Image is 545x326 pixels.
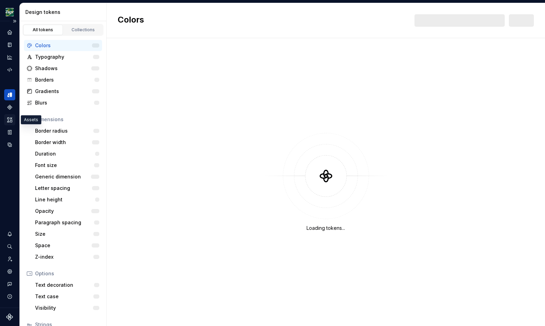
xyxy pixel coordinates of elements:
div: Text decoration [35,282,94,289]
div: Letter spacing [35,185,92,192]
button: Contact support [4,278,15,290]
div: Visibility [35,304,93,311]
div: Paragraph spacing [35,219,94,226]
a: Code automation [4,64,15,75]
div: Gradients [35,88,92,95]
div: Loading tokens... [307,225,345,232]
div: Dimensions [35,116,99,123]
a: Borders [24,74,102,85]
a: Line height [32,194,102,205]
h2: Colors [118,14,144,27]
div: Space [35,242,92,249]
a: Home [4,27,15,38]
a: Assets [4,114,15,125]
a: Storybook stories [4,127,15,138]
a: Text decoration [32,279,102,291]
button: Expand sidebar [10,16,19,26]
a: Border width [32,137,102,148]
a: Colors [24,40,102,51]
div: Collections [66,27,101,33]
div: Font size [35,162,94,169]
a: Analytics [4,52,15,63]
div: Text case [35,293,93,300]
a: Text case [32,291,102,302]
a: Duration [32,148,102,159]
a: Font size [32,160,102,171]
div: Design tokens [25,9,103,16]
a: Z-index [32,251,102,262]
div: Z-index [35,253,93,260]
div: Assets [21,115,41,124]
a: Letter spacing [32,183,102,194]
a: Visibility [32,302,102,314]
a: Typography [24,51,102,62]
div: Borders [35,76,94,83]
div: Duration [35,150,95,157]
div: All tokens [26,27,60,33]
div: Colors [35,42,92,49]
a: Data sources [4,139,15,150]
div: Border radius [35,127,93,134]
a: Components [4,102,15,113]
div: Typography [35,53,93,60]
button: Search ⌘K [4,241,15,252]
a: Settings [4,266,15,277]
a: Space [32,240,102,251]
a: Size [32,228,102,240]
a: Design tokens [4,89,15,100]
div: Size [35,231,93,237]
div: Line height [35,196,95,203]
button: Notifications [4,228,15,240]
a: Paragraph spacing [32,217,102,228]
div: Shadows [35,65,91,72]
svg: Supernova Logo [6,314,13,320]
a: Generic dimension [32,171,102,182]
a: Gradients [24,86,102,97]
a: Documentation [4,39,15,50]
a: Border radius [32,125,102,136]
div: Options [35,270,99,277]
a: Opacity [32,206,102,217]
div: Blurs [35,99,94,106]
a: Shadows [24,63,102,74]
img: 1515fa79-85a1-47b9-9547-3b635611c5f8.png [6,8,14,16]
div: Opacity [35,208,91,215]
a: Invite team [4,253,15,265]
div: Generic dimension [35,173,91,180]
a: Blurs [24,97,102,108]
div: Border width [35,139,92,146]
